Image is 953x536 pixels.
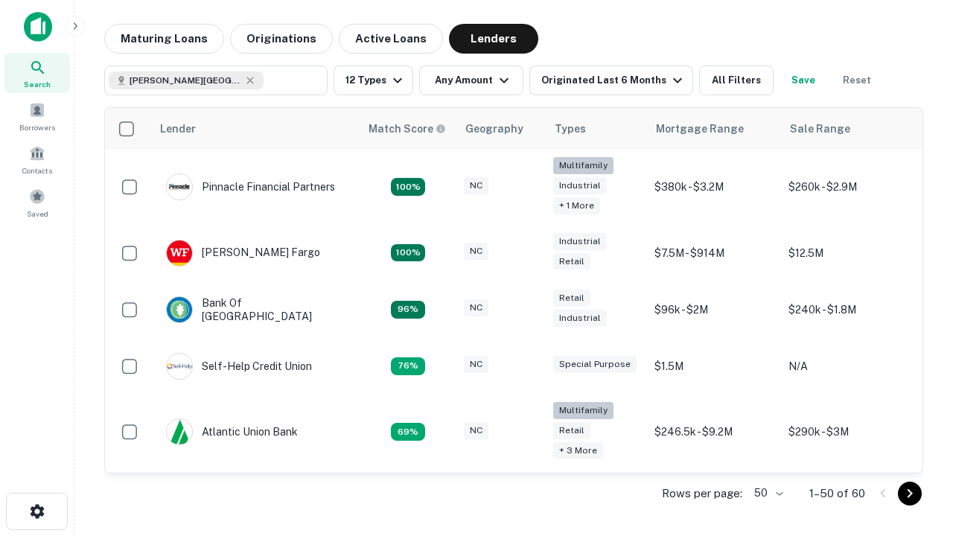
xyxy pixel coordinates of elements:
div: Atlantic Union Bank [166,418,298,445]
h6: Match Score [369,121,443,137]
iframe: Chat Widget [879,369,953,441]
div: + 1 more [553,197,600,214]
a: Search [4,53,70,93]
div: Retail [553,422,590,439]
a: Contacts [4,139,70,179]
img: capitalize-icon.png [24,12,52,42]
div: NC [464,243,488,260]
div: Multifamily [553,157,613,174]
div: Types [555,120,586,138]
button: Maturing Loans [104,24,224,54]
th: Geography [456,108,546,150]
div: Special Purpose [553,356,637,373]
td: N/A [781,338,915,395]
div: Retail [553,253,590,270]
div: Matching Properties: 11, hasApolloMatch: undefined [391,357,425,375]
div: Originated Last 6 Months [541,71,686,89]
td: $290k - $3M [781,395,915,470]
div: Matching Properties: 10, hasApolloMatch: undefined [391,423,425,441]
th: Types [546,108,647,150]
td: $246.5k - $9.2M [647,395,781,470]
div: NC [464,299,488,316]
div: Mortgage Range [656,120,744,138]
div: Lender [160,120,196,138]
a: Borrowers [4,96,70,136]
div: Industrial [553,233,607,250]
div: Retail [553,290,590,307]
p: 1–50 of 60 [809,485,865,502]
img: picture [167,174,192,200]
button: Save your search to get updates of matches that match your search criteria. [780,66,827,95]
div: Pinnacle Financial Partners [166,173,335,200]
td: $260k - $2.9M [781,150,915,225]
img: picture [167,419,192,444]
div: Industrial [553,310,607,327]
td: $240k - $1.8M [781,281,915,338]
span: [PERSON_NAME][GEOGRAPHIC_DATA], [GEOGRAPHIC_DATA] [130,74,241,87]
div: Multifamily [553,402,613,419]
td: $7.5M - $914M [647,225,781,281]
th: Lender [151,108,360,150]
span: Search [24,78,51,90]
a: Saved [4,182,70,223]
img: picture [167,240,192,266]
div: NC [464,177,488,194]
span: Contacts [22,165,52,176]
button: Reset [833,66,881,95]
td: $380k - $3.2M [647,150,781,225]
p: Rows per page: [662,485,742,502]
img: picture [167,297,192,322]
div: Bank Of [GEOGRAPHIC_DATA] [166,296,345,323]
button: Go to next page [898,482,922,505]
button: 12 Types [334,66,413,95]
th: Mortgage Range [647,108,781,150]
th: Capitalize uses an advanced AI algorithm to match your search with the best lender. The match sco... [360,108,456,150]
div: NC [464,422,488,439]
div: 50 [748,482,785,504]
div: + 3 more [553,442,603,459]
div: Capitalize uses an advanced AI algorithm to match your search with the best lender. The match sco... [369,121,446,137]
button: Any Amount [419,66,523,95]
button: Originations [230,24,333,54]
span: Borrowers [19,121,55,133]
div: NC [464,356,488,373]
div: Matching Properties: 15, hasApolloMatch: undefined [391,244,425,262]
img: picture [167,354,192,379]
button: Lenders [449,24,538,54]
button: All Filters [699,66,774,95]
div: Industrial [553,177,607,194]
td: $96k - $2M [647,281,781,338]
div: [PERSON_NAME] Fargo [166,240,320,267]
td: $1.5M [647,338,781,395]
div: Self-help Credit Union [166,353,312,380]
button: Active Loans [339,24,443,54]
span: Saved [27,208,48,220]
div: Geography [465,120,523,138]
div: Matching Properties: 14, hasApolloMatch: undefined [391,301,425,319]
td: $12.5M [781,225,915,281]
div: Sale Range [790,120,850,138]
button: Originated Last 6 Months [529,66,693,95]
th: Sale Range [781,108,915,150]
div: Matching Properties: 26, hasApolloMatch: undefined [391,178,425,196]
